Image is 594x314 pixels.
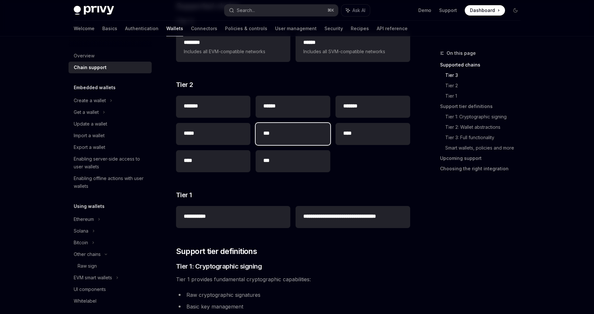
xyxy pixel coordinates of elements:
[445,112,526,122] a: Tier 1: Cryptographic signing
[102,21,117,36] a: Basics
[74,6,114,15] img: dark logo
[74,84,116,91] h5: Embedded wallets
[224,5,338,16] button: Search...⌘K
[74,175,148,190] div: Enabling offline actions with user wallets
[296,32,410,62] a: **** *Includes all SVM-compatible networks
[176,80,193,89] span: Tier 2
[74,227,88,235] div: Solana
[74,285,106,293] div: UI components
[74,274,112,282] div: EVM smart wallets
[470,7,495,14] span: Dashboard
[69,118,152,130] a: Update a wallet
[78,262,97,270] div: Raw sign
[176,190,192,199] span: Tier 1
[324,21,343,36] a: Security
[69,153,152,173] a: Enabling server-side access to user wallets
[74,202,105,210] h5: Using wallets
[69,173,152,192] a: Enabling offline actions with user wallets
[166,21,183,36] a: Wallets
[176,290,410,299] li: Raw cryptographic signatures
[445,91,526,101] a: Tier 1
[351,21,369,36] a: Recipes
[184,48,283,55] span: Includes all EVM-compatible networks
[69,141,152,153] a: Export a wallet
[465,5,505,16] a: Dashboard
[74,120,107,128] div: Update a wallet
[191,21,217,36] a: Connectors
[74,239,88,247] div: Bitcoin
[237,6,255,14] div: Search...
[74,250,101,258] div: Other chains
[176,262,262,271] span: Tier 1: Cryptographic signing
[176,32,290,62] a: **** ***Includes all EVM-compatible networks
[510,5,521,16] button: Toggle dark mode
[69,284,152,295] a: UI components
[69,50,152,62] a: Overview
[439,7,457,14] a: Support
[69,130,152,141] a: Import a wallet
[74,97,106,104] div: Create a wallet
[447,49,476,57] span: On this page
[74,297,96,305] div: Whitelabel
[74,64,107,71] div: Chain support
[445,132,526,143] a: Tier 3: Full functionality
[352,7,365,14] span: Ask AI
[176,275,410,284] span: Tier 1 provides fundamental cryptographic capabilities:
[74,132,105,139] div: Import a wallet
[445,122,526,132] a: Tier 2: Wallet abstractions
[176,302,410,311] li: Basic key management
[125,21,158,36] a: Authentication
[225,21,267,36] a: Policies & controls
[74,155,148,171] div: Enabling server-side access to user wallets
[440,60,526,70] a: Supported chains
[440,163,526,174] a: Choosing the right integration
[445,80,526,91] a: Tier 2
[341,5,370,16] button: Ask AI
[440,101,526,112] a: Support tier definitions
[303,48,402,55] span: Includes all SVM-compatible networks
[440,153,526,163] a: Upcoming support
[69,260,152,272] a: Raw sign
[74,52,95,60] div: Overview
[418,7,431,14] a: Demo
[69,62,152,73] a: Chain support
[377,21,408,36] a: API reference
[327,8,334,13] span: ⌘ K
[74,108,99,116] div: Get a wallet
[74,21,95,36] a: Welcome
[176,246,257,257] span: Support tier definitions
[275,21,317,36] a: User management
[445,143,526,153] a: Smart wallets, policies and more
[445,70,526,80] a: Tier 3
[74,215,94,223] div: Ethereum
[74,143,105,151] div: Export a wallet
[69,295,152,307] a: Whitelabel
